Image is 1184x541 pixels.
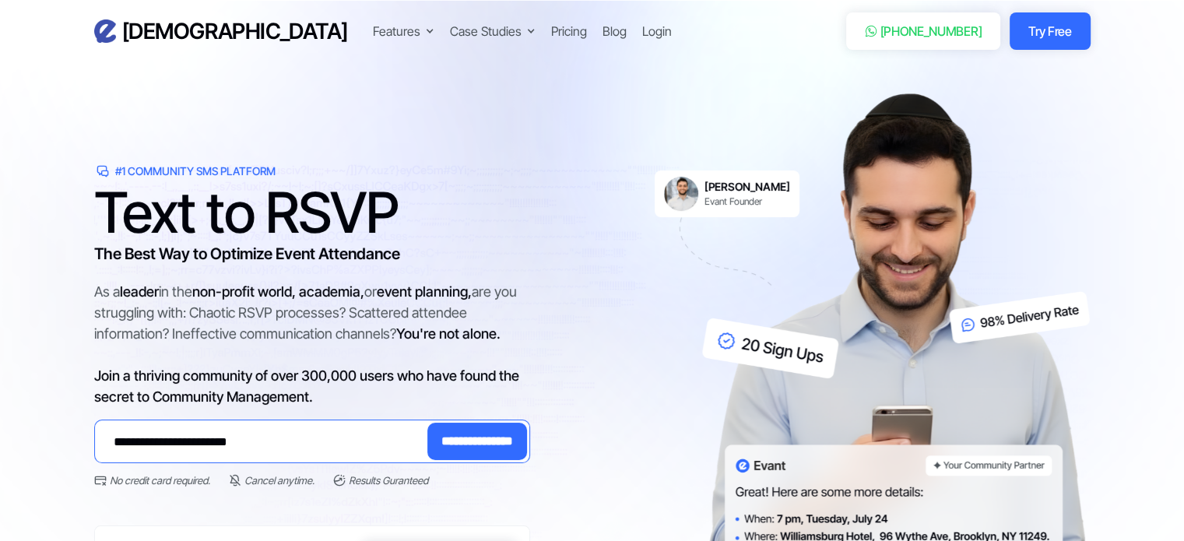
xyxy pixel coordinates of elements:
div: Case Studies [450,22,536,40]
div: As a in the or are you struggling with: Chaotic RSVP processes? Scattered attendee information? I... [94,281,530,407]
span: You're not alone. [396,325,501,342]
div: Results Guranteed [349,472,428,488]
div: Features [373,22,420,40]
div: No credit card required. [110,472,210,488]
h6: [PERSON_NAME] [704,180,790,194]
a: [PHONE_NUMBER] [846,12,1001,50]
a: Blog [603,22,627,40]
span: non-profit world, academia, [192,283,364,300]
div: Features [373,22,434,40]
h1: Text to RSVP [94,189,530,236]
form: Email Form 2 [94,420,530,488]
div: #1 Community SMS Platform [115,163,276,179]
a: Login [642,22,672,40]
div: Evant Founder [704,195,790,208]
span: event planning, [377,283,472,300]
div: [PHONE_NUMBER] [880,22,982,40]
span: leader [120,283,159,300]
h3: The Best Way to Optimize Event Attendance [94,242,530,265]
h3: [DEMOGRAPHIC_DATA] [122,18,348,45]
a: home [94,18,348,45]
span: Join a thriving community of over 300,000 users who have found the secret to Community Management. [94,367,519,405]
a: Pricing [551,22,587,40]
a: [PERSON_NAME]Evant Founder [655,170,799,217]
div: Case Studies [450,22,522,40]
a: Try Free [1010,12,1090,50]
div: Cancel anytime. [244,472,314,488]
